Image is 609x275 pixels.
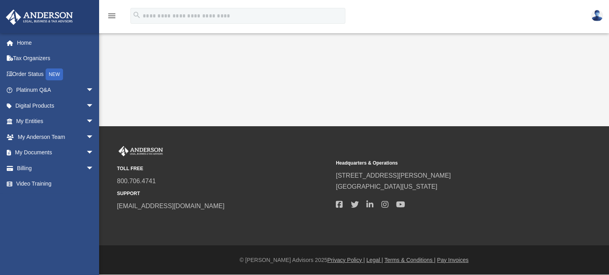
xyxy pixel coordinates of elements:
[591,10,603,21] img: User Pic
[132,11,141,19] i: search
[86,82,102,99] span: arrow_drop_down
[107,14,117,21] a: menu
[6,176,106,192] a: Video Training
[86,129,102,145] span: arrow_drop_down
[117,146,165,156] img: Anderson Advisors Platinum Portal
[117,203,224,209] a: [EMAIL_ADDRESS][DOMAIN_NAME]
[107,11,117,21] i: menu
[6,35,106,51] a: Home
[6,145,106,161] a: My Documentsarrow_drop_down
[327,257,365,263] a: Privacy Policy |
[437,257,468,263] a: Pay Invoices
[6,160,106,176] a: Billingarrow_drop_down
[86,114,102,130] span: arrow_drop_down
[6,98,106,114] a: Digital Productsarrow_drop_down
[6,66,106,82] a: Order StatusNEW
[117,165,330,173] small: TOLL FREE
[366,257,383,263] a: Legal |
[6,82,106,98] a: Platinum Q&Aarrow_drop_down
[46,68,63,80] div: NEW
[6,114,106,129] a: My Entitiesarrow_drop_down
[6,51,106,66] a: Tax Organizers
[6,129,106,145] a: My Anderson Teamarrow_drop_down
[86,98,102,114] span: arrow_drop_down
[336,172,451,179] a: [STREET_ADDRESS][PERSON_NAME]
[99,255,609,265] div: © [PERSON_NAME] Advisors 2025
[117,190,330,198] small: SUPPORT
[4,9,75,25] img: Anderson Advisors Platinum Portal
[86,160,102,176] span: arrow_drop_down
[336,183,437,190] a: [GEOGRAPHIC_DATA][US_STATE]
[117,178,156,184] a: 800.706.4741
[336,159,549,167] small: Headquarters & Operations
[86,145,102,161] span: arrow_drop_down
[385,257,436,263] a: Terms & Conditions |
